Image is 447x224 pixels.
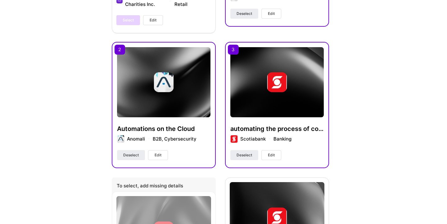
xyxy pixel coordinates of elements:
[143,15,163,25] button: Edit
[240,136,291,142] div: Scotiabank Banking
[155,152,161,158] span: Edit
[237,11,252,16] span: Deselect
[117,47,210,117] img: cover
[230,135,238,143] img: Company logo
[268,152,275,158] span: Edit
[230,125,324,133] h4: automating the process of collecting payments
[230,150,258,160] button: Deselect
[117,135,124,143] img: Company logo
[261,9,281,19] button: Edit
[150,17,156,23] span: Edit
[230,47,324,117] img: cover
[117,125,210,133] h4: Automations on the Cloud
[267,72,287,92] img: Company logo
[123,152,139,158] span: Deselect
[148,150,168,160] button: Edit
[127,136,196,142] div: Anomali B2B, Cybersecurity
[261,150,281,160] button: Edit
[112,177,216,196] div: To select, add missing details
[268,11,275,16] span: Edit
[230,9,258,19] button: Deselect
[154,72,174,92] img: Company logo
[237,152,252,158] span: Deselect
[117,150,145,160] button: Deselect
